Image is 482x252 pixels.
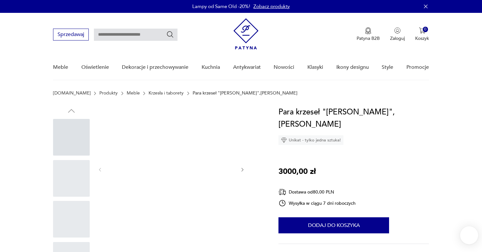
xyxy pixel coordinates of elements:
[278,199,356,207] div: Wysyłka w ciągu 7 dni roboczych
[278,106,429,130] h1: Para krzeseł "[PERSON_NAME]",[PERSON_NAME]
[278,135,343,145] div: Unikat - tylko jedna sztuka!
[382,55,393,80] a: Style
[53,91,91,96] a: [DOMAIN_NAME]
[233,18,259,50] img: Patyna - sklep z meblami i dekoracjami vintage
[423,27,428,32] div: 0
[278,217,389,233] button: Dodaj do koszyka
[53,55,68,80] a: Meble
[274,55,294,80] a: Nowości
[390,35,405,41] p: Zaloguj
[53,29,89,40] button: Sprzedawaj
[99,91,118,96] a: Produkty
[278,188,356,196] div: Dostawa od 80,00 PLN
[419,27,425,34] img: Ikona koszyka
[357,27,380,41] a: Ikona medaluPatyna B2B
[460,226,478,244] iframe: Smartsupp widget button
[278,188,286,196] img: Ikona dostawy
[278,166,316,178] p: 3000,00 zł
[109,106,233,232] img: Zdjęcie produktu Para krzeseł "Peter",Niels Keofoed
[336,55,369,80] a: Ikony designu
[122,55,188,80] a: Dekoracje i przechowywanie
[281,137,287,143] img: Ikona diamentu
[192,3,250,10] p: Lampy od Same Old -20%!
[307,55,323,80] a: Klasyki
[415,35,429,41] p: Koszyk
[166,31,174,38] button: Szukaj
[253,3,290,10] a: Zobacz produkty
[357,27,380,41] button: Patyna B2B
[406,55,429,80] a: Promocje
[365,27,371,34] img: Ikona medalu
[81,55,109,80] a: Oświetlenie
[357,35,380,41] p: Patyna B2B
[394,27,401,34] img: Ikonka użytkownika
[202,55,220,80] a: Kuchnia
[390,27,405,41] button: Zaloguj
[193,91,297,96] p: Para krzeseł "[PERSON_NAME]",[PERSON_NAME]
[53,33,89,37] a: Sprzedawaj
[415,27,429,41] button: 0Koszyk
[127,91,140,96] a: Meble
[149,91,184,96] a: Krzesła i taborety
[233,55,261,80] a: Antykwariat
